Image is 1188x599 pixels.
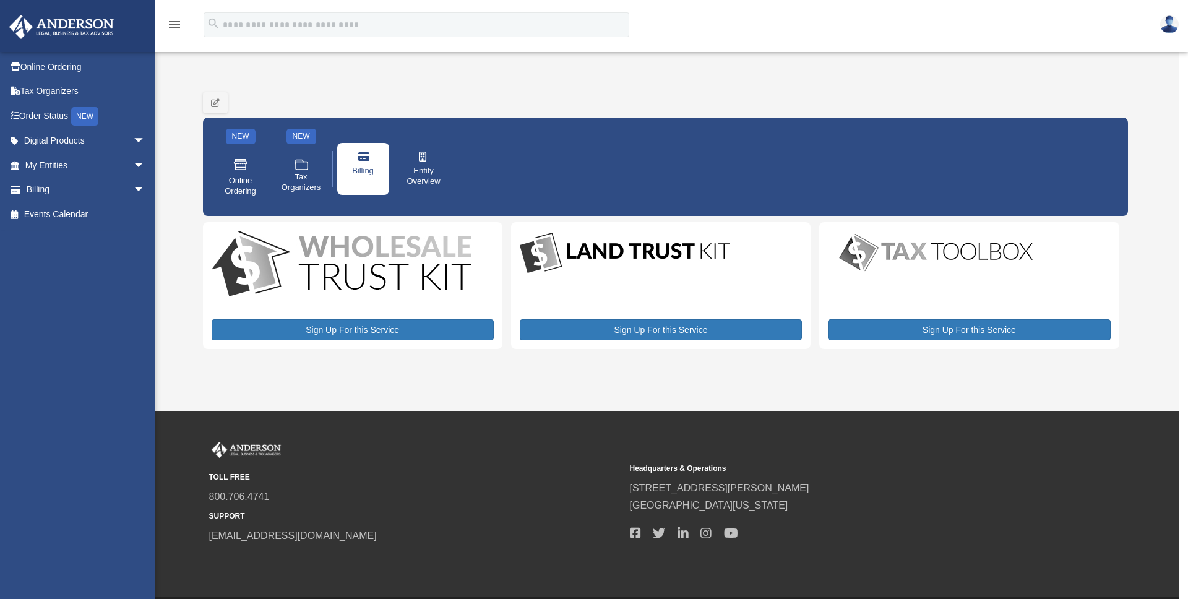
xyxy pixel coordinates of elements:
[9,79,164,104] a: Tax Organizers
[630,462,1042,475] small: Headquarters & Operations
[630,500,788,511] a: [GEOGRAPHIC_DATA][US_STATE]
[212,231,471,299] img: WS-Trust-Kit-lgo-1.jpg
[352,166,374,176] span: Billing
[9,129,158,153] a: Digital Productsarrow_drop_down
[520,231,730,276] img: LandTrust_lgo-1.jpg
[275,149,327,205] a: Tax Organizers
[630,483,809,493] a: [STREET_ADDRESS][PERSON_NAME]
[133,129,158,154] span: arrow_drop_down
[223,176,258,197] span: Online Ordering
[209,510,621,523] small: SUPPORT
[282,172,321,193] span: Tax Organizers
[209,471,621,484] small: TOLL FREE
[209,491,270,502] a: 800.706.4741
[6,15,118,39] img: Anderson Advisors Platinum Portal
[9,178,164,202] a: Billingarrow_drop_down
[286,129,316,144] div: NEW
[212,319,494,340] a: Sign Up For this Service
[9,103,164,129] a: Order StatusNEW
[398,143,450,195] a: Entity Overview
[9,153,164,178] a: My Entitiesarrow_drop_down
[520,319,802,340] a: Sign Up For this Service
[407,166,441,187] span: Entity Overview
[71,107,98,126] div: NEW
[1160,15,1179,33] img: User Pic
[9,202,164,226] a: Events Calendar
[207,17,220,30] i: search
[9,54,164,79] a: Online Ordering
[828,231,1044,274] img: taxtoolbox_new-1.webp
[209,442,283,458] img: Anderson Advisors Platinum Portal
[209,530,377,541] a: [EMAIL_ADDRESS][DOMAIN_NAME]
[133,178,158,203] span: arrow_drop_down
[167,17,182,32] i: menu
[226,129,256,144] div: NEW
[215,149,267,205] a: Online Ordering
[828,319,1110,340] a: Sign Up For this Service
[133,153,158,178] span: arrow_drop_down
[337,143,389,195] a: Billing
[167,22,182,32] a: menu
